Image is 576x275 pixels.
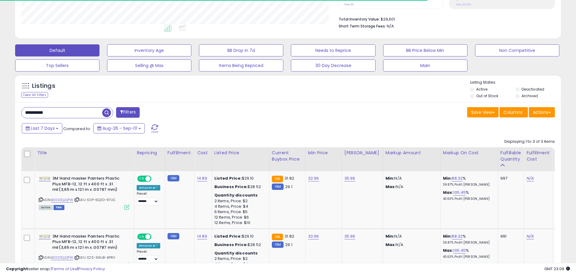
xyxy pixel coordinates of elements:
div: : [214,193,265,198]
span: 2025-09-9 23:09 GMT [544,266,570,272]
a: N/A [526,233,534,239]
a: 88.32 [452,175,463,181]
b: 3M Hand masker Painters Plastic Plus MFB-12, 12 ft x 400 ft x .31 mil(3,65 m x 121 m x .00787 mm) [52,176,126,194]
button: BB Price Below Min [383,44,467,56]
b: Quantity discounts [214,192,258,198]
span: ON [138,234,145,239]
b: 3M Hand masker Painters Plastic Plus MFB-12, 12 ft x 400 ft x .31 mil(3,65 m x 121 m x .00787 mm) [52,234,126,252]
p: 43.63% Profit [PERSON_NAME] [443,197,493,201]
div: Displaying 1 to 3 of 3 items [504,139,555,145]
span: 31.82 [285,233,294,239]
p: N/A [386,176,436,181]
div: % [443,248,493,259]
span: 29.1 [285,242,292,248]
div: % [443,190,493,201]
strong: Min: [386,233,395,239]
div: Fulfillment [168,150,192,156]
span: Aug-26 - Sep-01 [103,125,137,131]
label: Archived [522,93,538,98]
img: 41Ci8CZtKRL._SL40_.jpg [39,234,51,239]
b: Listed Price: [214,233,242,239]
p: N/A [386,184,436,190]
a: 32.99 [308,233,319,239]
b: Max: [443,190,454,195]
div: % [443,176,493,187]
a: B00IOQJQPW [51,255,73,260]
a: Privacy Policy [78,266,105,272]
p: Listing States: [470,80,561,85]
b: Business Price: [214,242,248,248]
p: N/A [386,242,436,248]
b: Min: [443,175,452,181]
span: Last 7 Days [31,125,55,131]
a: 14.89 [197,233,207,239]
button: BB Drop in 7d [199,44,283,56]
b: Total Inventory Value: [339,17,380,22]
p: 39.87% Profit [PERSON_NAME] [443,183,493,187]
div: 991 [500,234,519,239]
span: 29.1 [285,184,292,190]
div: Min Price [308,150,339,156]
span: Columns [503,109,522,115]
b: Listed Price: [214,175,242,181]
a: 35.99 [344,175,355,181]
div: $28.52 [214,242,265,248]
b: Business Price: [214,184,248,190]
small: FBM [168,233,179,239]
div: $29.10 [214,176,265,181]
a: 88.32 [452,233,463,239]
div: 4 Items, Price: $4 [214,204,265,209]
div: Amazon AI * [137,243,160,248]
h5: Listings [32,82,55,90]
div: 2 Items, Price: $2 [214,256,265,261]
small: Prev: 10 [344,3,354,6]
small: FBM [272,241,284,248]
div: % [443,234,493,245]
div: Preset: [137,192,160,205]
label: Active [476,87,487,92]
b: Min: [443,233,452,239]
a: Terms of Use [52,266,77,272]
span: | SKU: 1C1P-6Q2O-R7UC [74,197,116,202]
span: ON [138,176,145,181]
th: The percentage added to the cost of goods (COGS) that forms the calculator for Min & Max prices. [440,147,498,171]
div: Listed Price [214,150,267,156]
div: ASIN: [39,176,129,209]
div: 997 [500,176,519,181]
strong: Max: [386,242,396,248]
div: Markup Amount [386,150,438,156]
div: $28.52 [214,184,265,190]
p: N/A [386,234,436,239]
div: Cost [197,150,209,156]
a: B00IOQJQPW [51,197,73,203]
a: N/A [526,175,534,181]
div: Current Buybox Price [272,150,303,162]
span: Compared to: [63,126,91,132]
b: Max: [443,248,454,253]
label: Out of Stock [476,93,498,98]
a: 35.99 [344,233,355,239]
img: 41Ci8CZtKRL._SL40_.jpg [39,176,51,181]
div: 2 Items, Price: $2 [214,198,265,204]
div: Markup on Cost [443,150,495,156]
strong: Min: [386,175,395,181]
span: FBM [54,205,64,210]
button: Last 7 Days [22,123,62,133]
p: 39.87% Profit [PERSON_NAME] [443,241,493,245]
a: 32.99 [308,175,319,181]
div: 12 Items, Price: $6 [214,215,265,220]
p: 43.63% Profit [PERSON_NAME] [443,255,493,259]
span: N/A [387,23,394,29]
div: [PERSON_NAME] [344,150,380,156]
a: 105.45 [453,248,466,254]
label: Deactivated [522,87,544,92]
strong: Copyright [6,266,28,272]
div: Repricing [137,150,162,156]
span: | SKU: 1C1S-9WJB-8PRV [74,255,116,260]
button: Selling @ Max [107,59,191,72]
small: FBA [272,234,283,240]
strong: Max: [386,184,396,190]
button: Items Being Repriced [199,59,283,72]
button: Needs to Reprice [291,44,375,56]
button: Main [383,59,467,72]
